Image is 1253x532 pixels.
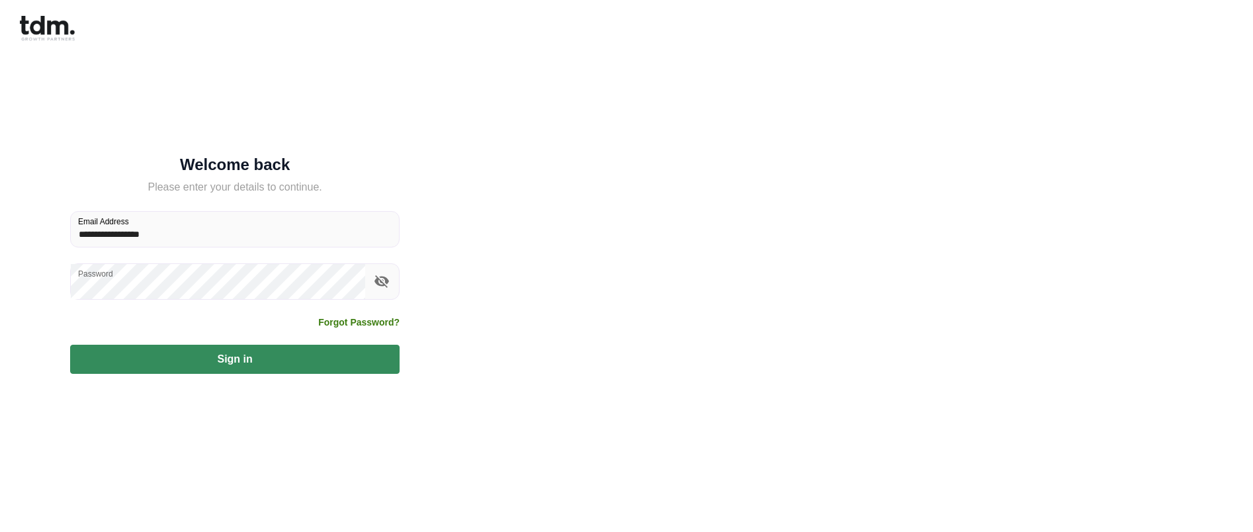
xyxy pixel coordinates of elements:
[78,268,113,279] label: Password
[70,158,400,171] h5: Welcome back
[370,270,393,292] button: toggle password visibility
[70,179,400,195] h5: Please enter your details to continue.
[318,316,400,329] a: Forgot Password?
[70,345,400,374] button: Sign in
[78,216,129,227] label: Email Address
